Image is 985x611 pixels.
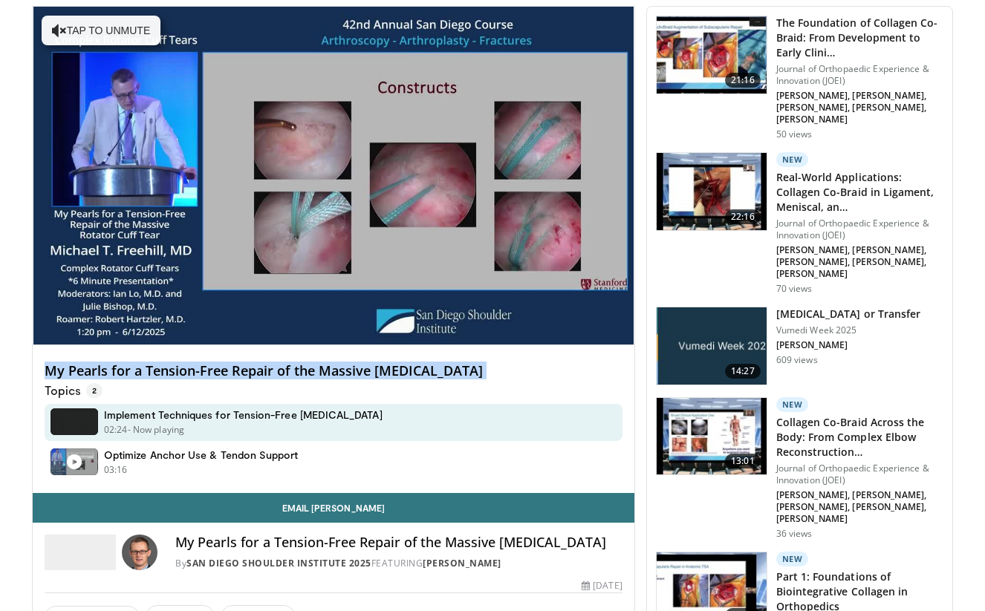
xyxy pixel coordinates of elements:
[776,152,809,167] p: New
[122,535,157,570] img: Avatar
[776,552,809,566] p: New
[656,16,943,140] a: 21:16 The Foundation of Collagen Co-Braid: From Development to Early Clini… Journal of Orthopaedi...
[776,170,943,215] h3: Real-World Applications: Collagen Co-Braid in Ligament, Meniscal, an…
[175,557,622,570] div: By FEATURING
[656,152,943,295] a: 22:16 New Real-World Applications: Collagen Co-Braid in Ligament, Meniscal, an… Journal of Orthop...
[725,209,761,224] span: 22:16
[128,423,185,437] p: - Now playing
[104,423,128,437] p: 02:24
[776,415,943,460] h3: Collagen Co-Braid Across the Body: From Complex Elbow Reconstruction…
[582,579,622,592] div: [DATE]
[725,364,761,379] span: 14:27
[725,73,761,88] span: 21:16
[186,557,371,569] a: San Diego Shoulder Institute 2025
[776,283,813,295] p: 70 views
[45,383,103,398] p: Topics
[86,383,103,398] span: 2
[725,454,761,468] span: 13:01
[776,63,943,87] p: Journal of Orthopaedic Experience & Innovation (JOEI)
[776,463,943,486] p: Journal of Orthopaedic Experience & Innovation (JOEI)
[104,408,383,422] h4: Implement Techniques for Tension-Free [MEDICAL_DATA]
[657,307,767,385] img: 985ad6c2-8ce1-4160-8a7f-8647d918f718.jpg.150x105_q85_crop-smart_upscale.jpg
[33,7,634,345] video-js: Video Player
[657,16,767,94] img: db903dcc-1732-4682-aa9c-248b08912156.150x105_q85_crop-smart_upscale.jpg
[776,16,943,60] h3: The Foundation of Collagen Co-Braid: From Development to Early Clini…
[776,489,943,525] p: [PERSON_NAME], [PERSON_NAME], [PERSON_NAME], [PERSON_NAME], [PERSON_NAME]
[423,557,501,569] a: [PERSON_NAME]
[776,397,809,412] p: New
[776,218,943,241] p: Journal of Orthopaedic Experience & Innovation (JOEI)
[42,16,160,45] button: Tap to unmute
[776,244,943,280] p: [PERSON_NAME], [PERSON_NAME], [PERSON_NAME], [PERSON_NAME], [PERSON_NAME]
[776,128,813,140] p: 50 views
[776,528,813,540] p: 36 views
[175,535,622,551] h4: My Pearls for a Tension-Free Repair of the Massive [MEDICAL_DATA]
[657,398,767,475] img: 509609b9-097c-4bf7-8d48-56dd4ae611bd.150x105_q85_crop-smart_upscale.jpg
[33,493,634,523] a: Email [PERSON_NAME]
[776,354,818,366] p: 609 views
[45,363,622,379] h4: My Pearls for a Tension-Free Repair of the Massive [MEDICAL_DATA]
[776,339,921,351] p: [PERSON_NAME]
[776,90,943,125] p: [PERSON_NAME], [PERSON_NAME], [PERSON_NAME], [PERSON_NAME], [PERSON_NAME]
[656,307,943,385] a: 14:27 [MEDICAL_DATA] or Transfer Vumedi Week 2025 [PERSON_NAME] 609 views
[776,324,921,336] p: Vumedi Week 2025
[656,397,943,540] a: 13:01 New Collagen Co-Braid Across the Body: From Complex Elbow Reconstruction… Journal of Orthop...
[45,535,116,570] img: San Diego Shoulder Institute 2025
[104,463,128,477] p: 03:16
[776,307,921,321] h3: [MEDICAL_DATA] or Transfer
[104,448,299,462] h4: Optimize Anchor Use & Tendon Support
[657,153,767,230] img: 7914f93f-57a8-4b9e-8859-2e4214577176.150x105_q85_crop-smart_upscale.jpg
